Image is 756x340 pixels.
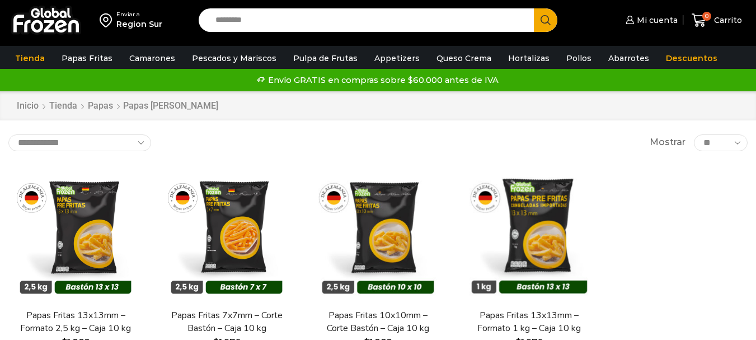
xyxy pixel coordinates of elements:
a: Abarrotes [603,48,655,69]
a: Papas Fritas 13x13mm – Formato 1 kg – Caja 10 kg [469,309,590,335]
a: Pulpa de Frutas [288,48,363,69]
h1: Papas [PERSON_NAME] [123,100,218,111]
div: Region Sur [116,18,162,30]
a: Inicio [16,100,39,113]
a: Pescados y Mariscos [186,48,282,69]
a: Papas Fritas 7x7mm – Corte Bastón – Caja 10 kg [166,309,287,335]
a: Mi cuenta [623,9,678,31]
a: Appetizers [369,48,425,69]
nav: Breadcrumb [16,100,218,113]
span: Mostrar [650,136,685,149]
a: Papas Fritas 13x13mm – Formato 2,5 kg – Caja 10 kg [15,309,136,335]
a: Papas Fritas [56,48,118,69]
img: address-field-icon.svg [100,11,116,30]
a: Tienda [10,48,50,69]
a: Queso Crema [431,48,497,69]
span: Carrito [711,15,742,26]
a: Camarones [124,48,181,69]
span: Mi cuenta [634,15,678,26]
a: Descuentos [660,48,723,69]
span: 0 [702,12,711,21]
div: Enviar a [116,11,162,18]
a: Pollos [561,48,597,69]
a: Papas Fritas 10x10mm – Corte Bastón – Caja 10 kg [317,309,438,335]
a: Papas [87,100,114,113]
select: Pedido de la tienda [8,134,151,151]
a: 0 Carrito [689,7,745,34]
a: Tienda [49,100,78,113]
button: Search button [534,8,557,32]
a: Hortalizas [503,48,555,69]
